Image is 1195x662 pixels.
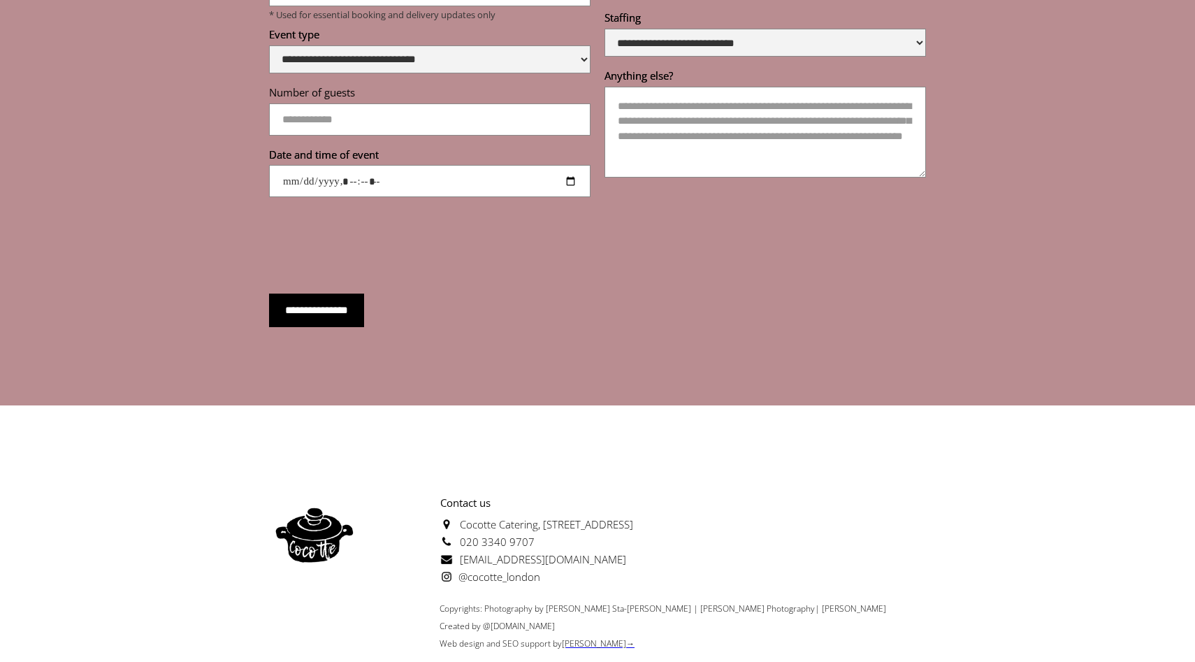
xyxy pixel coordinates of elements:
a: 020 3340 9707 [440,535,535,549]
label: Number of guests [269,85,591,103]
strong: Contact us [440,494,491,512]
label: Event type [269,27,591,45]
label: Date and time of event [269,147,591,166]
a: Web design and SEO support by [440,638,562,649]
div: Copyrights: Photography by [PERSON_NAME] Sta-[PERSON_NAME] | [PERSON_NAME] Photography| [PERSON_N... [269,600,886,652]
a: [PERSON_NAME]→ [562,638,635,649]
label: Staffing [604,10,926,29]
a: @cocotte_london [440,570,540,584]
iframe: reCAPTCHA [269,218,481,273]
a: Cocotte Catering, [STREET_ADDRESS] [440,517,633,531]
a: [EMAIL_ADDRESS][DOMAIN_NAME] [440,552,626,566]
span: Created by @[DOMAIN_NAME] [440,620,555,632]
p: * Used for essential booking and delivery updates only [269,9,591,20]
label: Anything else? [604,69,926,87]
